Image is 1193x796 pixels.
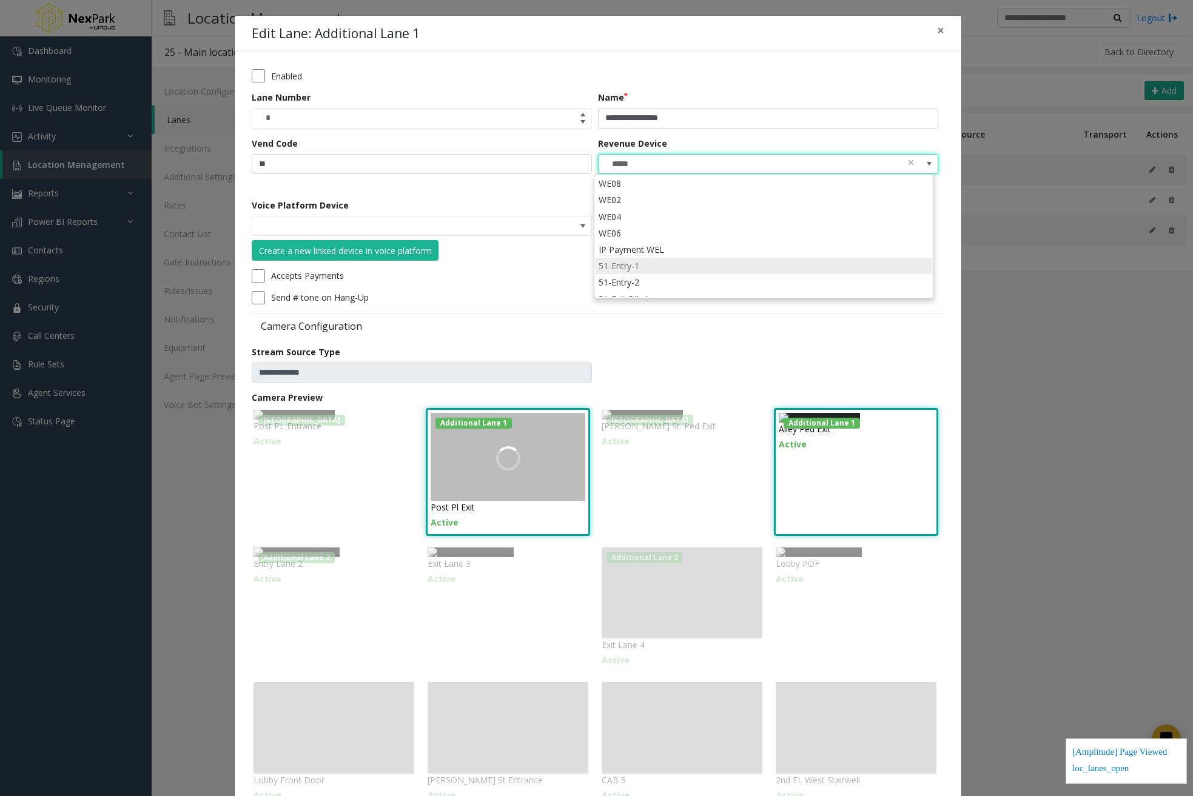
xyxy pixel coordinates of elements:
li: 51-Exit-PIL-1 [596,291,932,307]
li: WE06 [596,225,932,241]
p: Active [602,654,762,666]
p: Exit Lane 4 [602,638,762,651]
p: Active [779,438,933,450]
input: NO DATA FOUND [252,216,523,236]
li: WE02 [596,192,932,208]
label: Enabled [271,70,302,82]
li: WE08 [596,175,932,192]
img: camera-preview-placeholder.jpg [431,413,585,501]
p: [PERSON_NAME] St Entrance [428,774,588,786]
img: Camera Preview 3 [602,410,683,420]
img: Camera Preview 32 [254,547,340,557]
p: Active [428,572,588,585]
img: Camera Preview 35 [776,547,862,557]
img: Camera Preview 33 [428,547,514,557]
li: 51-Entry-2 [596,274,932,290]
label: Name [598,91,628,104]
p: Active [776,572,936,585]
div: loc_lanes_open [1072,761,1180,778]
p: Active [431,516,585,529]
p: Alley Ped Exit [779,423,933,435]
img: camera-preview-placeholder.jpg [602,682,762,773]
p: Lobby POF [776,557,936,570]
img: camera-preview-placeholder.jpg [776,682,936,773]
li: 51-Entry-1 [596,258,932,274]
li: IP Payment WEL [596,241,932,258]
p: 2nd FL West Stairwell [776,774,936,786]
label: Stream Source Type [252,346,340,358]
label: Camera Configuration [252,319,595,333]
label: Vend Code [252,137,298,150]
span: Additional Lane 2 [607,552,683,563]
span: Additional Lane 1 [435,418,512,429]
button: Close [929,16,953,45]
div: [Amplitude] Page Viewed [1072,745,1180,761]
img: Camera Preview 4 [779,413,860,423]
h4: Edit Lane: Additional Lane 1 [252,24,420,44]
label: Send # tone on Hang-Up [271,291,369,304]
p: Active [254,435,414,447]
li: WE04 [596,209,932,225]
span: [GEOGRAPHIC_DATA] [607,415,693,426]
p: Post PL Entrance [254,420,414,432]
span: Decrease value [574,118,591,128]
span: Increase value [574,109,591,118]
p: [PERSON_NAME] St. Ped Exit [602,420,762,432]
label: Revenue Device [598,137,667,150]
p: Lobby Front Door [254,774,414,786]
span: Additional Lane 2 [258,552,335,563]
label: Lane Number [252,91,311,104]
p: Exit Lane 3 [428,557,588,570]
button: Create a new linked device in voice platform [252,240,439,261]
img: Camera Preview 1 [254,410,335,420]
span: clear [907,156,915,169]
p: Post Pl Exit [431,501,585,513]
img: camera-preview-placeholder.jpg [602,547,762,638]
span: [GEOGRAPHIC_DATA] [258,415,345,426]
img: camera-preview-placeholder.jpg [254,682,414,773]
img: camera-preview-placeholder.jpg [428,682,588,773]
span: × [937,22,944,39]
label: Voice Platform Device [252,199,349,212]
p: Active [602,435,762,447]
div: Create a new linked device in voice platform [259,244,432,257]
p: Entry Lane 2 [254,557,414,570]
p: CAB 5 [602,774,762,786]
label: Accepts Payments [271,269,344,282]
span: Additional Lane 1 [784,418,860,429]
p: Active [254,572,414,585]
label: Camera Preview [252,391,323,404]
